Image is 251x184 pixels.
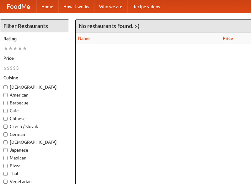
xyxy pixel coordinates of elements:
input: Cafe [3,109,8,113]
ng-pluralize: No restaurants found. :-( [79,23,139,29]
input: German [3,132,8,137]
input: Pizza [3,164,8,168]
a: Recipe videos [127,0,165,13]
label: Cafe [3,108,66,114]
input: Vegetarian [3,180,8,184]
label: Japanese [3,147,66,153]
li: ★ [8,45,13,52]
li: ★ [3,45,8,52]
li: $ [16,64,19,71]
a: Price [223,36,233,41]
h5: Price [3,55,66,61]
input: Czech / Slovak [3,125,8,129]
input: [DEMOGRAPHIC_DATA] [3,140,8,144]
input: Barbecue [3,101,8,105]
input: Thai [3,172,8,176]
h4: Filter Restaurants [0,20,69,32]
li: $ [10,64,13,71]
input: American [3,93,8,97]
h5: Rating [3,36,66,42]
label: Thai [3,170,66,177]
input: Chinese [3,117,8,121]
li: ★ [18,45,22,52]
a: Name [78,36,90,41]
label: American [3,92,66,98]
input: Japanese [3,148,8,152]
label: Pizza [3,163,66,169]
label: Chinese [3,115,66,122]
a: Who we are [94,0,127,13]
h5: Cuisine [3,75,66,81]
label: German [3,131,66,137]
a: How it works [58,0,94,13]
label: Mexican [3,155,66,161]
label: Barbecue [3,100,66,106]
li: $ [13,64,16,71]
li: ★ [22,45,27,52]
a: FoodMe [0,0,36,13]
input: Mexican [3,156,8,160]
label: Czech / Slovak [3,123,66,130]
input: [DEMOGRAPHIC_DATA] [3,85,8,89]
li: ★ [13,45,18,52]
li: $ [3,64,7,71]
li: $ [7,64,10,71]
label: [DEMOGRAPHIC_DATA] [3,84,66,90]
a: Home [36,0,58,13]
label: [DEMOGRAPHIC_DATA] [3,139,66,145]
